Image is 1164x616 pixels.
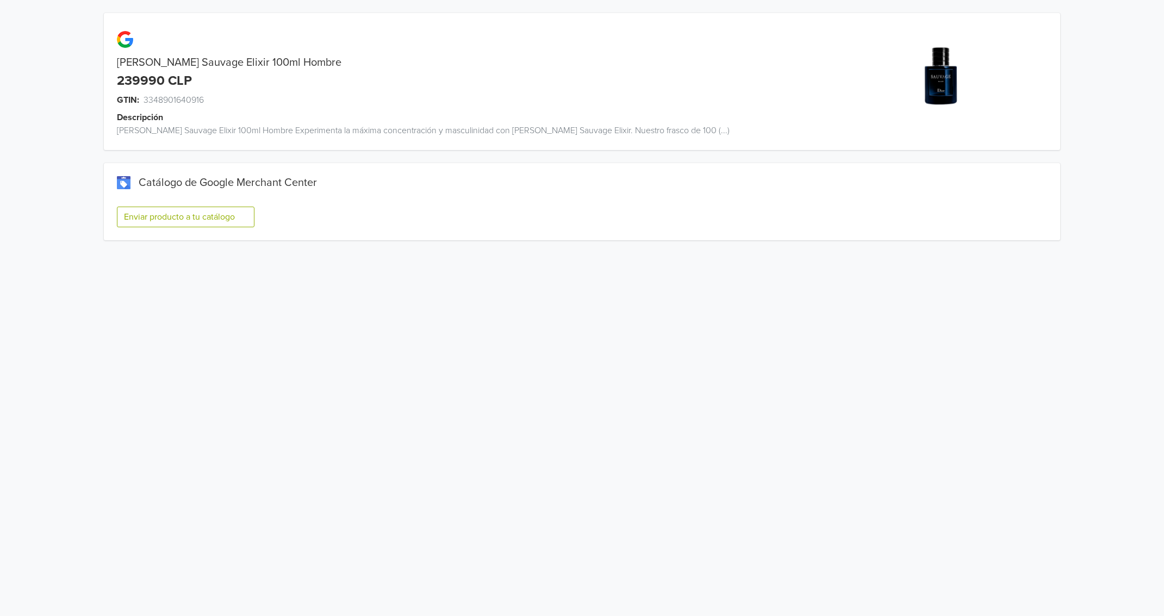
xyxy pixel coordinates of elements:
[104,56,821,69] div: [PERSON_NAME] Sauvage Elixir 100ml Hombre
[117,94,139,107] span: GTIN:
[117,207,254,227] button: Enviar producto a tu catálogo
[104,124,821,137] div: [PERSON_NAME] Sauvage Elixir 100ml Hombre Experimenta la máxima concentración y masculinidad con ...
[900,35,982,117] img: product_image
[117,176,1047,189] div: Catálogo de Google Merchant Center
[144,94,204,107] span: 3348901640916
[117,111,834,124] div: Descripción
[117,73,192,89] div: 239990 CLP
